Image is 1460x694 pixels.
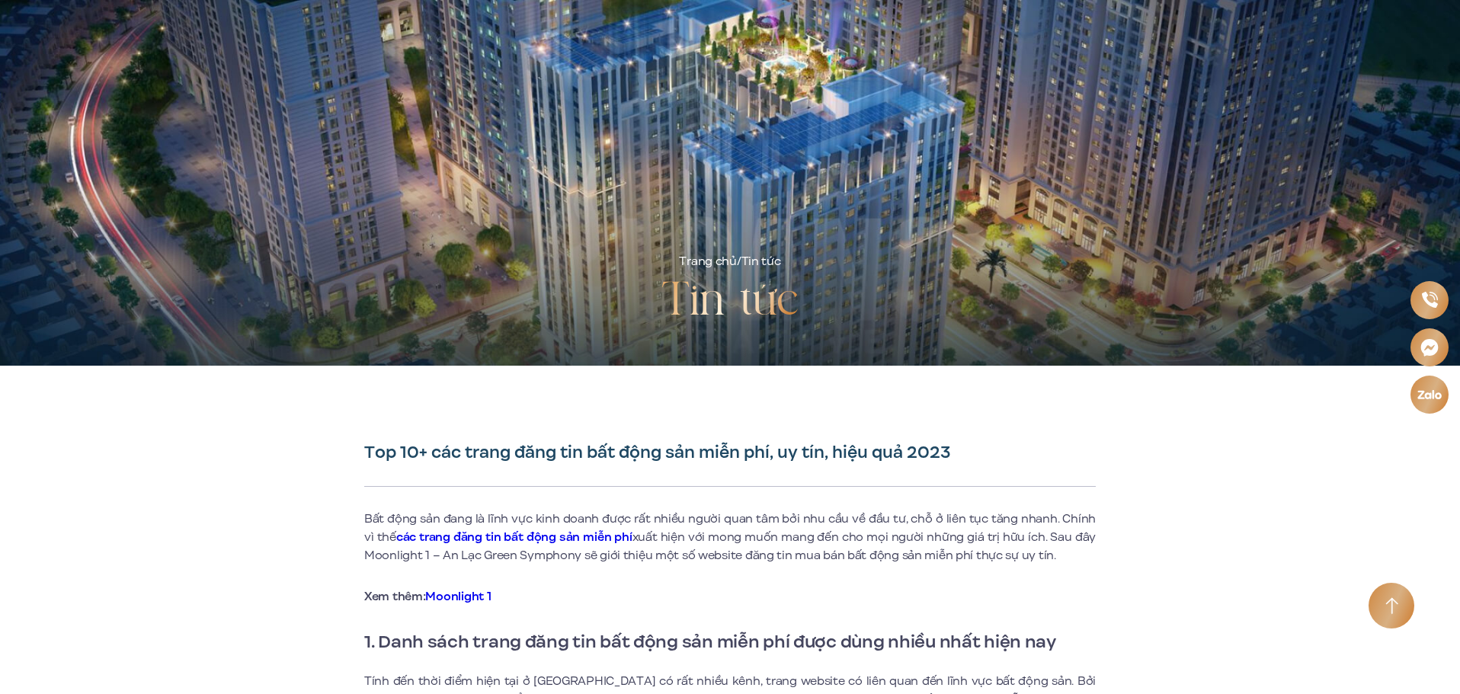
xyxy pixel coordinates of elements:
h2: Tin tức [661,271,799,332]
strong: Xem thêm: [364,588,491,605]
a: Trang chủ [679,253,736,270]
img: Zalo icon [1417,389,1442,399]
strong: 1. Danh sách trang đăng tin bất động sản miễn phí được dùng nhiều nhất hiện nay [364,628,1056,654]
p: Bất động sản đang là lĩnh vực kinh doanh được rất nhiều người quan tâm bởi nhu cầu về đầu tư, chỗ... [364,510,1096,564]
a: các trang đăng tin bất động sản miễn phí [396,529,632,545]
img: Phone icon [1421,292,1438,309]
img: Arrow icon [1385,597,1398,615]
div: / [679,253,780,271]
h1: Top 10+ các trang đăng tin bất động sản miễn phí, uy tín, hiệu quả 2023 [364,442,1096,463]
span: Tin tức [741,253,781,270]
a: Moonlight 1 [425,588,491,605]
img: Messenger icon [1420,337,1439,357]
